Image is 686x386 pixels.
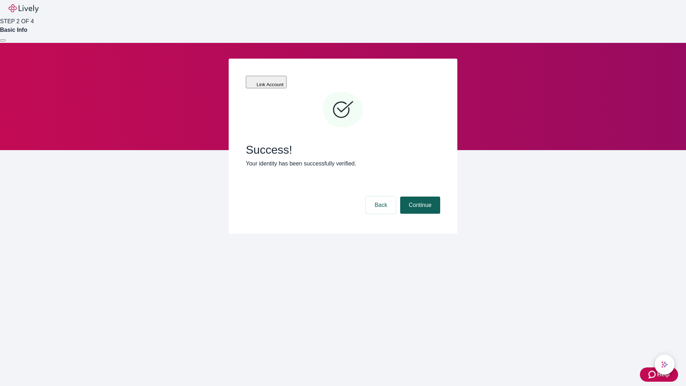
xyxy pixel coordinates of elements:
[640,367,678,382] button: Zendesk support iconHelp
[400,197,440,214] button: Continue
[657,370,670,379] span: Help
[655,355,675,375] button: chat
[246,159,440,168] p: Your identity has been successfully verified.
[648,370,657,379] svg: Zendesk support icon
[246,143,440,157] span: Success!
[322,89,364,132] svg: Checkmark icon
[366,197,396,214] button: Back
[246,76,287,88] button: Link Account
[9,4,39,13] img: Lively
[661,361,668,368] svg: Lively AI Assistant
